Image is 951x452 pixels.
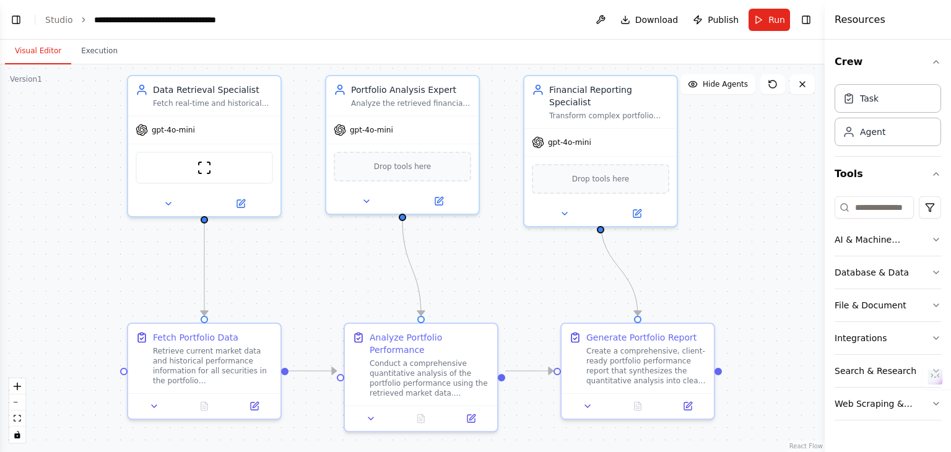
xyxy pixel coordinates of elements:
a: Studio [45,15,73,25]
div: Search & Research [835,365,916,377]
div: Transform complex portfolio analysis into clear, actionable reports that provide easy-to-understa... [549,111,669,121]
div: Fetch real-time and historical financial data for the user's portfolio holdings from reliable fin... [153,98,273,108]
button: Publish [688,9,744,31]
button: Tools [835,157,941,191]
div: Tools [835,191,941,430]
button: fit view [9,411,25,427]
div: Data Retrieval SpecialistFetch real-time and historical financial data for the user's portfolio h... [127,75,282,217]
g: Edge from dfff6008-7d51-4de0-8306-86344b935903 to a84357f8-25e2-4b5f-b018-9c55c5d422ed [594,220,644,315]
button: No output available [178,399,231,414]
button: Hide Agents [680,74,755,94]
div: Database & Data [835,266,909,279]
g: Edge from 5432ce82-9530-45a3-b8df-6ca8c883ec38 to 6aef32f3-93e0-47ca-8d7d-3fbfef894756 [396,220,427,315]
a: React Flow attribution [789,443,823,450]
div: Integrations [835,332,887,344]
g: Edge from 6aef32f3-93e0-47ca-8d7d-3fbfef894756 to a84357f8-25e2-4b5f-b018-9c55c5d422ed [505,365,553,377]
button: zoom in [9,378,25,394]
div: Analyze the retrieved financial data to calculate comprehensive portfolio metrics including ROI, ... [351,98,471,108]
g: Edge from 08be75e9-8626-41ea-b85f-a68866b06a43 to 6aef32f3-93e0-47ca-8d7d-3fbfef894756 [289,365,336,377]
button: Open in side panel [449,411,492,426]
div: Crew [835,79,941,156]
div: Data Retrieval Specialist [153,84,273,96]
div: Portfolio Analysis ExpertAnalyze the retrieved financial data to calculate comprehensive portfoli... [325,75,480,215]
button: Open in side panel [404,194,474,209]
button: Execution [71,38,128,64]
span: Hide Agents [703,79,748,89]
button: Crew [835,45,941,79]
button: toggle interactivity [9,427,25,443]
div: Version 1 [10,74,42,84]
button: Database & Data [835,256,941,289]
button: zoom out [9,394,25,411]
button: No output available [395,411,448,426]
g: Edge from 33b0ee85-35ee-4995-857f-e7558ff74c98 to 08be75e9-8626-41ea-b85f-a68866b06a43 [198,222,211,315]
h4: Resources [835,12,885,27]
span: Publish [708,14,739,26]
div: Create a comprehensive, client-ready portfolio performance report that synthesizes the quantitati... [586,346,706,386]
button: Open in side panel [602,206,672,221]
div: Analyze Portfolio PerformanceConduct a comprehensive quantitative analysis of the portfolio perfo... [344,323,498,432]
div: Generate Portfolio ReportCreate a comprehensive, client-ready portfolio performance report that s... [560,323,715,420]
div: Generate Portfolio Report [586,331,697,344]
button: Integrations [835,322,941,354]
button: Run [749,9,790,31]
button: Open in side panel [666,399,709,414]
span: Drop tools here [374,160,432,173]
img: ScrapeWebsiteTool [197,160,212,175]
span: Run [768,14,785,26]
div: Portfolio Analysis Expert [351,84,471,96]
div: Financial Reporting SpecialistTransform complex portfolio analysis into clear, actionable reports... [523,75,678,227]
span: gpt-4o-mini [548,137,591,147]
span: Drop tools here [572,173,630,185]
div: Fetch Portfolio DataRetrieve current market data and historical performance information for all s... [127,323,282,420]
div: AI & Machine Learning [835,233,931,246]
div: Financial Reporting Specialist [549,84,669,108]
button: Web Scraping & Browsing [835,388,941,420]
button: Visual Editor [5,38,71,64]
div: Fetch Portfolio Data [153,331,238,344]
div: Task [860,92,879,105]
span: Download [635,14,679,26]
div: Retrieve current market data and historical performance information for all securities in the por... [153,346,273,386]
div: Web Scraping & Browsing [835,398,931,410]
div: Analyze Portfolio Performance [370,331,490,356]
button: File & Document [835,289,941,321]
span: gpt-4o-mini [152,125,195,135]
button: Search & Research [835,355,941,387]
nav: breadcrumb [45,14,216,26]
div: Conduct a comprehensive quantitative analysis of the portfolio performance using the retrieved ma... [370,359,490,398]
button: No output available [612,399,664,414]
button: Show left sidebar [7,11,25,28]
div: React Flow controls [9,378,25,443]
button: Download [615,9,684,31]
span: gpt-4o-mini [350,125,393,135]
div: File & Document [835,299,906,311]
button: Hide right sidebar [797,11,815,28]
button: Open in side panel [233,399,276,414]
button: AI & Machine Learning [835,224,941,256]
button: Open in side panel [206,196,276,211]
div: Agent [860,126,885,138]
